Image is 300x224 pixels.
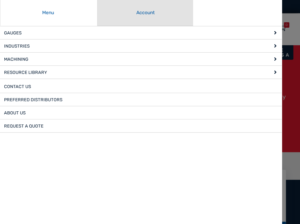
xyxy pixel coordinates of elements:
[4,123,44,129] span: Request a Quote
[4,70,47,75] span: Resource Library
[4,110,26,115] span: About Us
[4,30,22,35] span: Gauges
[4,57,28,62] span: Machining
[4,44,30,49] span: Industries
[4,97,62,102] span: Preferred Distributors
[4,84,31,89] span: Contact Us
